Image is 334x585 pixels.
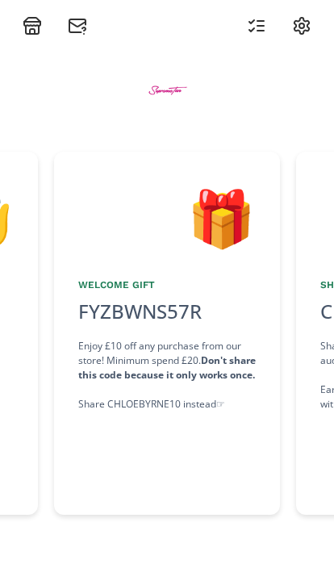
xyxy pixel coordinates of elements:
[69,297,211,326] div: FYZBWNS57R
[78,339,256,412] div: Enjoy £10 off any purchase from our store! Minimum spend £20. Share CHLOEBYRNE10 instead ☞
[78,278,256,292] div: Welcome Gift
[78,176,256,258] div: 🎁
[137,60,198,120] img: BtZWWMaMEGZe
[78,353,256,382] strong: Don't share this code because it only works once.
